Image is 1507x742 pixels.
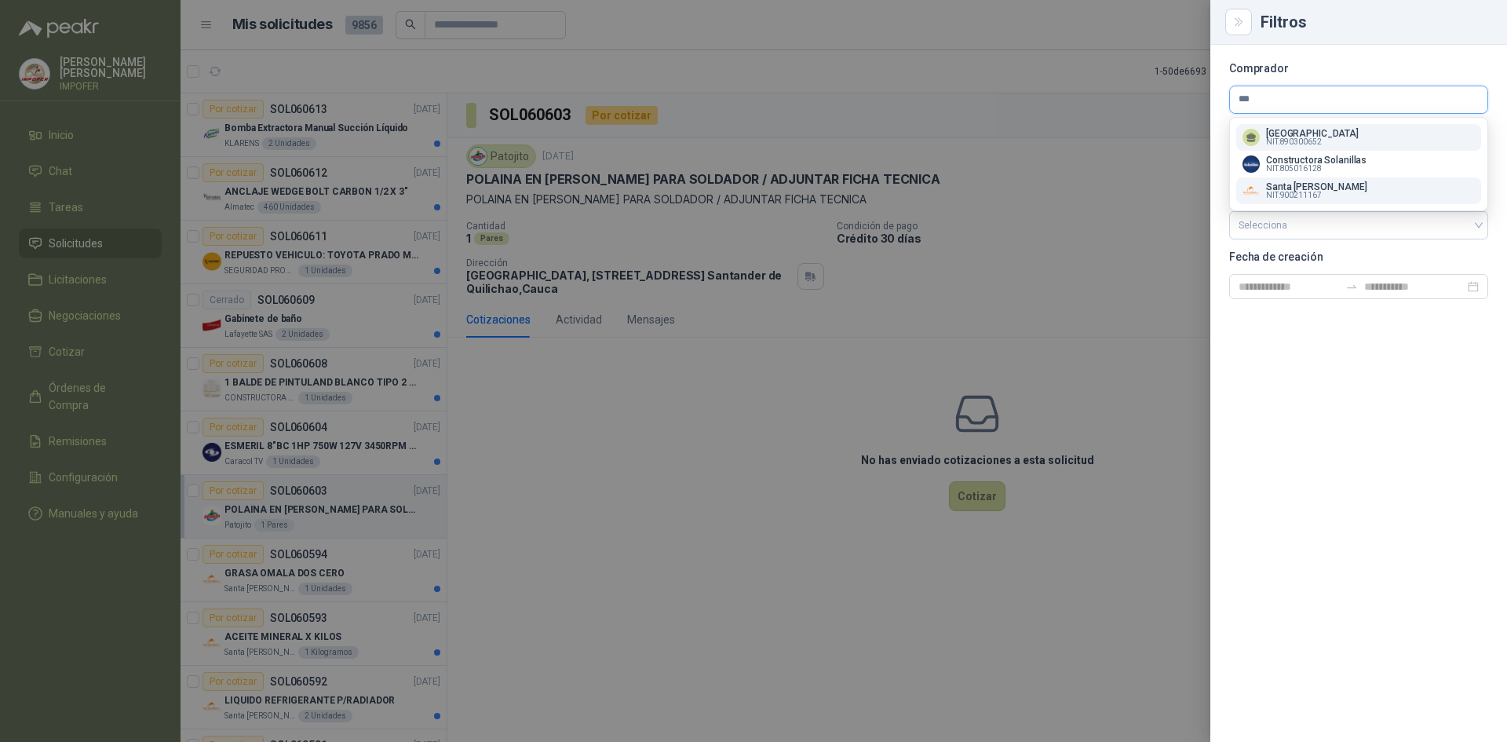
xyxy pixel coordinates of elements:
p: Fecha de creación [1229,252,1488,261]
span: to [1345,280,1358,293]
div: Filtros [1261,14,1488,30]
p: [GEOGRAPHIC_DATA] [1266,129,1359,138]
button: Close [1229,13,1248,31]
button: Company LogoConstructora SolanillasNIT:805016128 [1236,151,1481,177]
img: Company Logo [1242,155,1260,173]
p: Comprador [1229,64,1488,73]
span: NIT : 900211167 [1266,192,1322,199]
p: Santa [PERSON_NAME] [1266,182,1367,192]
button: Company LogoSanta [PERSON_NAME]NIT:900211167 [1236,177,1481,204]
p: Constructora Solanillas [1266,155,1367,165]
span: NIT : 890300652 [1266,138,1322,146]
span: swap-right [1345,280,1358,293]
span: NIT : 805016128 [1266,165,1322,173]
img: Company Logo [1242,182,1260,199]
button: [GEOGRAPHIC_DATA]NIT:890300652 [1236,124,1481,151]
